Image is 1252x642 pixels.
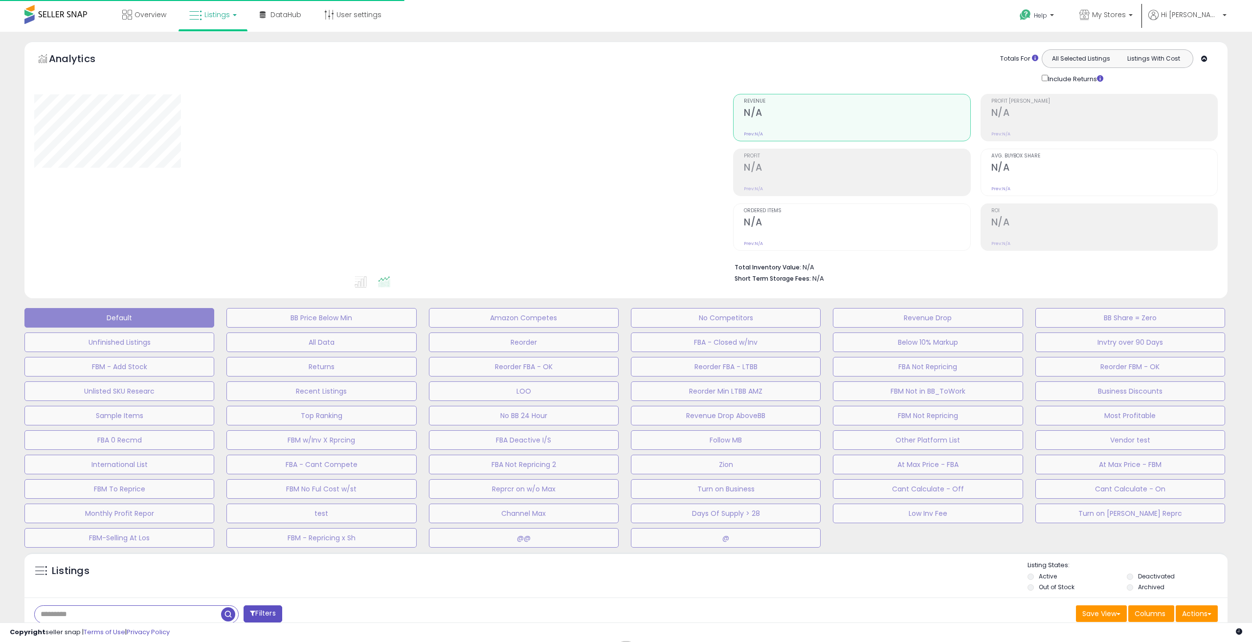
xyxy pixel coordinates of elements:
button: Cant Calculate - On [1035,479,1225,499]
small: Prev: N/A [744,241,763,246]
button: FBM To Reprice [24,479,214,499]
button: Follow MB [631,430,821,450]
button: Reorder Min LTBB AMZ [631,381,821,401]
button: Returns [226,357,416,376]
span: My Stores [1092,10,1126,20]
h2: N/A [991,107,1217,120]
h2: N/A [744,107,970,120]
span: Hi [PERSON_NAME] [1161,10,1220,20]
a: Hi [PERSON_NAME] [1148,10,1227,32]
button: Top Ranking [226,406,416,425]
button: Monthly Profit Repor [24,504,214,523]
span: N/A [812,274,824,283]
button: Zion [631,455,821,474]
li: N/A [735,261,1210,272]
button: FBM No Ful Cost w/st [226,479,416,499]
button: Reorder [429,332,619,352]
button: All Data [226,332,416,352]
button: Cant Calculate - Off [833,479,1023,499]
button: Default [24,308,214,328]
button: Listings With Cost [1117,52,1190,65]
button: Reorder FBA - LTBB [631,357,821,376]
i: Get Help [1019,9,1031,21]
button: Revenue Drop AboveBB [631,406,821,425]
div: seller snap | | [10,628,170,637]
span: DataHub [270,10,301,20]
button: Most Profitable [1035,406,1225,425]
button: Turn on [PERSON_NAME] Reprc [1035,504,1225,523]
button: Amazon Competes [429,308,619,328]
button: At Max Price - FBA [833,455,1023,474]
button: All Selected Listings [1045,52,1118,65]
button: International List [24,455,214,474]
strong: Copyright [10,627,45,637]
h2: N/A [991,217,1217,230]
button: FBA - Cant Compete [226,455,416,474]
span: Ordered Items [744,208,970,214]
button: FBA Deactive I/S [429,430,619,450]
button: FBM - Repricing x Sh [226,528,416,548]
button: FBM Not Repricing [833,406,1023,425]
button: BB Price Below Min [226,308,416,328]
a: Help [1012,1,1064,32]
button: Reorder FBA - OK [429,357,619,376]
button: At Max Price - FBM [1035,455,1225,474]
button: Turn on Business [631,479,821,499]
button: Below 10% Markup [833,332,1023,352]
button: Low Inv Fee [833,504,1023,523]
button: Reorder FBM - OK [1035,357,1225,376]
button: Unfinished Listings [24,332,214,352]
button: FBA 0 Recmd [24,430,214,450]
button: Unlisted SKU Researc [24,381,214,401]
button: FBM w/Inv X Rprcing [226,430,416,450]
button: No BB 24 Hour [429,406,619,425]
button: FBM Not in BB_ToWork [833,381,1023,401]
button: @@ [429,528,619,548]
span: Revenue [744,99,970,104]
button: Other Platform List [833,430,1023,450]
button: FBM - Add Stock [24,357,214,376]
span: Avg. Buybox Share [991,154,1217,159]
button: FBA Not Repricing [833,357,1023,376]
small: Prev: N/A [991,131,1010,137]
h5: Analytics [49,52,114,68]
button: Reprcr on w/o Max [429,479,619,499]
button: Days Of Supply > 28 [631,504,821,523]
small: Prev: N/A [991,241,1010,246]
button: LOO [429,381,619,401]
small: Prev: N/A [744,186,763,192]
div: Totals For [1000,54,1038,64]
span: Profit [744,154,970,159]
span: Profit [PERSON_NAME] [991,99,1217,104]
span: Overview [134,10,166,20]
span: Listings [204,10,230,20]
div: Include Returns [1034,73,1115,84]
small: Prev: N/A [744,131,763,137]
button: No Competitors [631,308,821,328]
button: Revenue Drop [833,308,1023,328]
button: Recent Listings [226,381,416,401]
button: test [226,504,416,523]
button: Sample Items [24,406,214,425]
h2: N/A [744,162,970,175]
small: Prev: N/A [991,186,1010,192]
button: FBA Not Repricing 2 [429,455,619,474]
b: Short Term Storage Fees: [735,274,811,283]
button: BB Share = Zero [1035,308,1225,328]
button: Business Discounts [1035,381,1225,401]
h2: N/A [744,217,970,230]
button: Channel Max [429,504,619,523]
button: Vendor test [1035,430,1225,450]
span: Help [1034,11,1047,20]
button: Invtry over 90 Days [1035,332,1225,352]
button: FBM-Selling At Los [24,528,214,548]
button: @ [631,528,821,548]
button: FBA - Closed w/Inv [631,332,821,352]
b: Total Inventory Value: [735,263,801,271]
h2: N/A [991,162,1217,175]
span: ROI [991,208,1217,214]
